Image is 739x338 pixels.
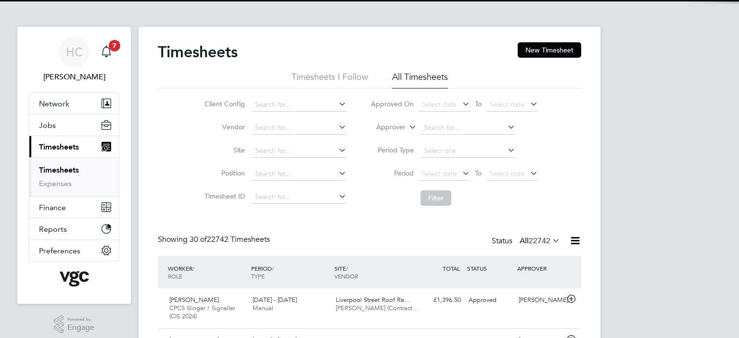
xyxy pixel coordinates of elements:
[109,40,120,51] span: 7
[39,203,66,212] span: Finance
[334,272,358,280] span: VENDOR
[66,46,83,58] span: HC
[252,121,346,135] input: Search for...
[490,100,524,109] span: Select date
[54,315,95,334] a: Powered byEngage
[202,123,245,131] label: Vendor
[168,272,182,280] span: ROLE
[29,271,119,287] a: Go to home page
[29,71,119,83] span: Heena Chatrath
[202,100,245,108] label: Client Config
[422,100,457,109] span: Select date
[392,71,448,88] li: All Timesheets
[190,235,207,244] span: 30 of
[39,165,79,175] a: Timesheets
[29,240,119,261] button: Preferences
[29,136,119,157] button: Timesheets
[202,146,245,154] label: Site
[465,292,515,308] div: Approved
[249,260,332,285] div: PERIOD
[520,236,560,246] label: All
[515,292,565,308] div: [PERSON_NAME]
[39,179,72,188] a: Expenses
[272,264,274,272] span: /
[292,71,368,88] li: Timesheets I Follow
[420,144,515,158] input: Select one
[253,296,297,304] span: [DATE] - [DATE]
[29,37,119,83] a: HC[PERSON_NAME]
[39,121,56,130] span: Jobs
[515,260,565,277] div: APPROVER
[158,42,238,62] h2: Timesheets
[420,190,451,206] button: Filter
[472,167,484,179] span: To
[39,225,67,234] span: Reports
[190,235,270,244] span: 22742 Timesheets
[39,142,79,151] span: Timesheets
[97,37,116,67] a: 7
[443,264,460,272] span: TOTAL
[253,304,273,312] span: Manual
[490,169,524,178] span: Select date
[332,260,415,285] div: SITE
[29,197,119,218] button: Finance
[251,272,265,280] span: TYPE
[60,271,89,287] img: vgcgroup-logo-retina.png
[346,264,348,272] span: /
[29,157,119,196] div: Timesheets
[370,169,414,177] label: Period
[252,144,346,158] input: Search for...
[169,304,235,320] span: CPCS Slinger / Signaller (CIS 2024)
[192,264,194,272] span: /
[492,235,562,248] div: Status
[252,98,346,112] input: Search for...
[529,236,550,246] span: 22742
[370,146,414,154] label: Period Type
[472,98,484,110] span: To
[166,260,249,285] div: WORKER
[422,169,457,178] span: Select date
[29,218,119,239] button: Reports
[39,246,80,255] span: Preferences
[370,100,414,108] label: Approved On
[29,114,119,136] button: Jobs
[252,190,346,204] input: Search for...
[169,296,219,304] span: [PERSON_NAME]
[336,304,419,312] span: [PERSON_NAME] (Contract…
[362,123,406,132] label: Approver
[17,27,131,304] nav: Main navigation
[252,167,346,181] input: Search for...
[29,93,119,114] button: Network
[518,42,581,58] button: New Timesheet
[39,99,69,108] span: Network
[67,315,94,324] span: Powered by
[415,292,465,308] div: £1,396.50
[420,121,515,135] input: Search for...
[67,324,94,332] span: Engage
[202,192,245,200] label: Timesheet ID
[336,296,410,304] span: Liverpool Street Roof Re…
[465,260,515,277] div: STATUS
[202,169,245,177] label: Position
[158,235,272,245] div: Showing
